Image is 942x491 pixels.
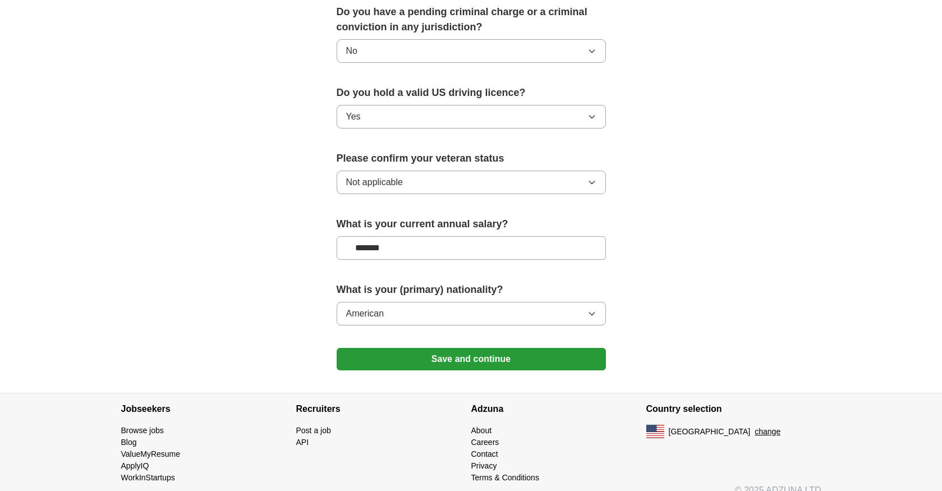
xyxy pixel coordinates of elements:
[337,39,606,63] button: No
[471,426,492,435] a: About
[646,425,664,438] img: US flag
[471,461,497,470] a: Privacy
[346,44,357,58] span: No
[121,461,149,470] a: ApplyIQ
[346,110,361,123] span: Yes
[121,438,137,447] a: Blog
[337,105,606,129] button: Yes
[337,348,606,370] button: Save and continue
[471,449,498,458] a: Contact
[337,85,606,100] label: Do you hold a valid US driving licence?
[121,473,175,482] a: WorkInStartups
[337,282,606,297] label: What is your (primary) nationality?
[337,151,606,166] label: Please confirm your veteran status
[296,438,309,447] a: API
[346,307,384,320] span: American
[121,426,164,435] a: Browse jobs
[471,473,539,482] a: Terms & Conditions
[646,393,821,425] h4: Country selection
[337,302,606,325] button: American
[337,217,606,232] label: What is your current annual salary?
[346,176,403,189] span: Not applicable
[755,426,780,438] button: change
[296,426,331,435] a: Post a job
[337,171,606,194] button: Not applicable
[471,438,499,447] a: Careers
[337,4,606,35] label: Do you have a pending criminal charge or a criminal conviction in any jurisdiction?
[669,426,751,438] span: [GEOGRAPHIC_DATA]
[121,449,181,458] a: ValueMyResume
